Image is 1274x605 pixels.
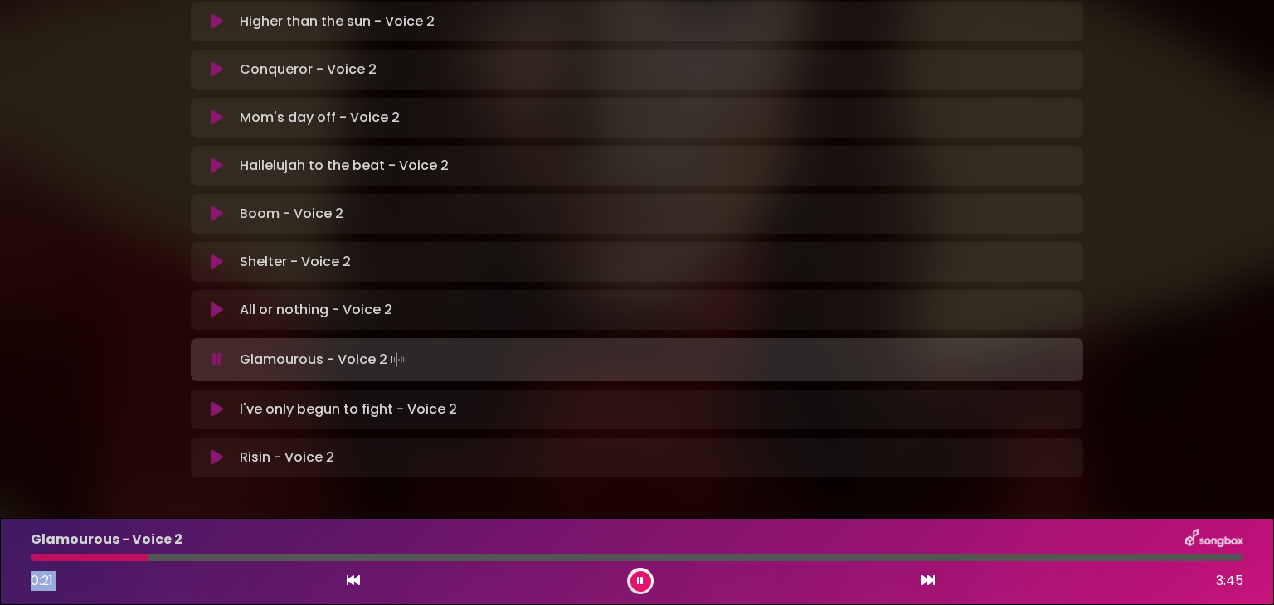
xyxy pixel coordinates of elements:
[240,300,392,320] p: All or nothing - Voice 2
[240,108,400,128] p: Mom's day off - Voice 2
[1185,529,1243,550] img: songbox-logo-white.png
[31,530,182,549] p: Glamourous - Voice 2
[240,348,411,371] p: Glamourous - Voice 2
[240,448,334,467] p: Risin - Voice 2
[240,399,457,419] p: I've only begun to fight - Voice 2
[240,60,377,80] p: Conqueror - Voice 2
[387,348,411,371] img: waveform4.gif
[240,252,351,272] p: Shelter - Voice 2
[240,156,449,176] p: Hallelujah to the beat - Voice 2
[240,204,343,224] p: Boom - Voice 2
[240,12,435,31] p: Higher than the sun - Voice 2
